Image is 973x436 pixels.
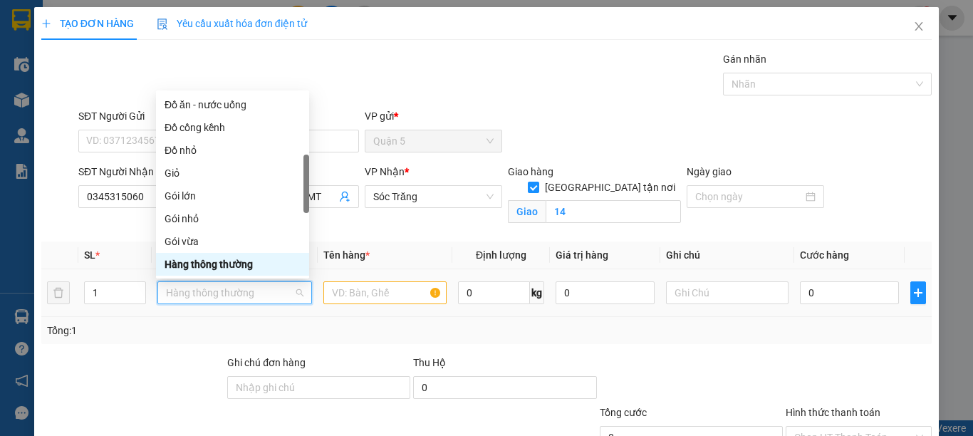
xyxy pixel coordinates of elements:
[508,166,553,177] span: Giao hàng
[476,249,526,261] span: Định lượng
[365,108,502,124] div: VP gửi
[157,19,168,30] img: icon
[156,185,309,207] div: Gói lớn
[666,281,789,304] input: Ghi Chú
[165,256,301,272] div: Hàng thông thường
[165,142,301,158] div: Đồ nhỏ
[165,188,301,204] div: Gói lớn
[165,120,301,135] div: Đồ cồng kềnh
[508,200,546,223] span: Giao
[546,200,681,223] input: Giao tận nơi
[41,18,134,29] span: TẠO ĐƠN HÀNG
[78,164,216,180] div: SĐT Người Nhận
[156,139,309,162] div: Đồ nhỏ
[660,242,795,269] th: Ghi chú
[165,234,301,249] div: Gói vừa
[413,357,446,368] span: Thu Hộ
[899,7,939,47] button: Close
[47,323,377,338] div: Tổng: 1
[84,249,95,261] span: SL
[323,281,447,304] input: VD: Bàn, Ghế
[227,357,306,368] label: Ghi chú đơn hàng
[156,162,309,185] div: Giỏ
[600,407,647,418] span: Tổng cước
[365,166,405,177] span: VP Nhận
[166,282,303,303] span: Hàng thông thường
[339,191,350,202] span: user-add
[373,186,494,207] span: Sóc Trăng
[786,407,880,418] label: Hình thức thanh toán
[911,287,926,299] span: plus
[539,180,681,195] span: [GEOGRAPHIC_DATA] tận nơi
[695,189,803,204] input: Ngày giao
[913,21,925,32] span: close
[165,165,301,181] div: Giỏ
[723,53,766,65] label: Gán nhãn
[165,97,301,113] div: Đồ ăn - nước uống
[78,108,216,124] div: SĐT Người Gửi
[373,130,494,152] span: Quận 5
[41,19,51,28] span: plus
[156,207,309,230] div: Gói nhỏ
[156,116,309,139] div: Đồ cồng kềnh
[910,281,927,304] button: plus
[157,18,307,29] span: Yêu cầu xuất hóa đơn điện tử
[156,230,309,253] div: Gói vừa
[323,249,370,261] span: Tên hàng
[227,376,410,399] input: Ghi chú đơn hàng
[556,281,654,304] input: 0
[800,249,849,261] span: Cước hàng
[156,253,309,276] div: Hàng thông thường
[556,249,608,261] span: Giá trị hàng
[687,166,732,177] label: Ngày giao
[47,281,70,304] button: delete
[165,211,301,227] div: Gói nhỏ
[530,281,544,304] span: kg
[156,93,309,116] div: Đồ ăn - nước uống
